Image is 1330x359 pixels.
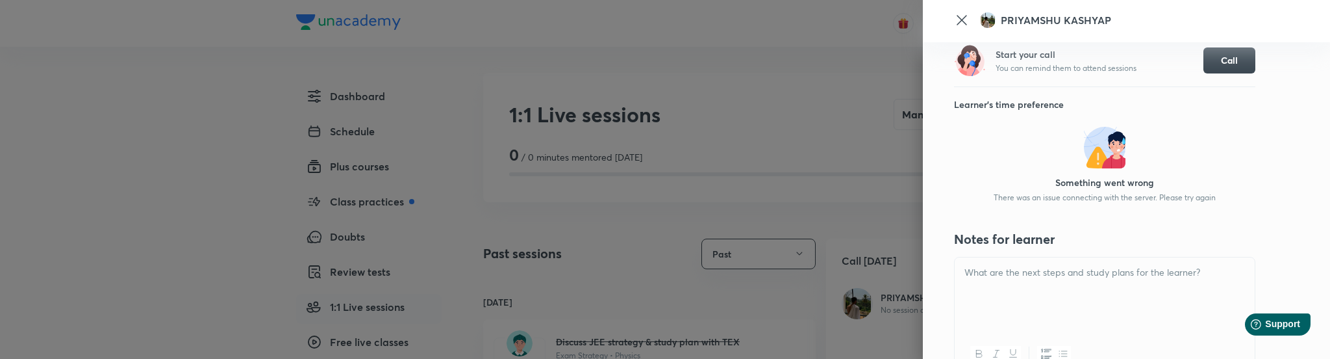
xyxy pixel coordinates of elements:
[954,98,1064,111] h6: Learner’s time preference
[954,176,1255,189] p: Something went wrong
[1001,12,1111,28] h5: PRIYAMSHU KASHYAP
[1203,47,1255,73] button: Call
[1214,308,1316,345] iframe: Help widget launcher
[1084,127,1125,168] img: -
[954,192,1255,204] p: There was an issue connecting with the server. Please try again
[996,47,1193,61] h6: Start your call
[954,230,1055,249] h4: Notes for learner
[954,45,985,76] img: call
[981,12,994,28] img: 140eed1a1cbc44cabd631a0cc1699100.jpg
[996,62,1193,74] h6: You can remind them to attend sessions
